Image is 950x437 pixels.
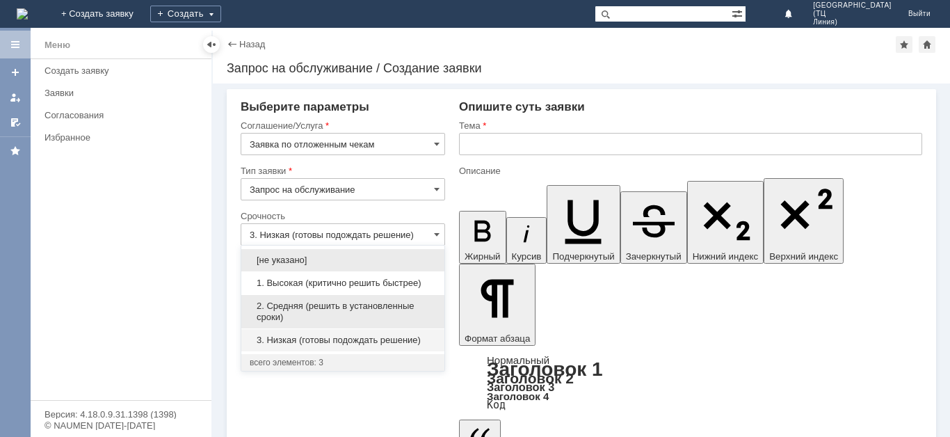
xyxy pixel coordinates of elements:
[241,212,442,221] div: Срочность
[250,301,436,323] span: 2. Средняя (решить в установленные сроки)
[45,37,70,54] div: Меню
[45,65,203,76] div: Создать заявку
[45,410,198,419] div: Версия: 4.18.0.9.31.1398 (1398)
[487,399,506,411] a: Код
[693,251,759,262] span: Нижний индекс
[687,181,764,264] button: Нижний индекс
[250,357,436,368] div: всего элементов: 3
[250,335,436,346] span: 3. Низкая (готовы подождать решение)
[241,166,442,175] div: Тип заявки
[487,354,549,366] a: Нормальный
[813,10,892,18] span: (ТЦ
[227,61,936,75] div: Запрос на обслуживание / Создание заявки
[39,104,209,126] a: Согласования
[620,191,687,264] button: Зачеркнутый
[487,370,574,386] a: Заголовок 2
[487,381,554,393] a: Заголовок 3
[547,185,620,264] button: Подчеркнутый
[17,8,28,19] img: logo
[45,132,188,143] div: Избранное
[39,60,209,81] a: Создать заявку
[769,251,838,262] span: Верхний индекс
[896,36,912,53] div: Добавить в избранное
[4,61,26,84] a: Создать заявку
[764,178,844,264] button: Верхний индекс
[919,36,935,53] div: Сделать домашней страницей
[459,264,536,346] button: Формат абзаца
[203,36,220,53] div: Скрыть меню
[150,6,221,22] div: Создать
[4,111,26,134] a: Мои согласования
[813,1,892,10] span: [GEOGRAPHIC_DATA]
[512,251,542,262] span: Курсив
[487,390,549,402] a: Заголовок 4
[459,166,919,175] div: Описание
[813,18,892,26] span: Линия)
[506,217,547,264] button: Курсив
[241,100,369,113] span: Выберите параметры
[45,88,203,98] div: Заявки
[17,8,28,19] a: Перейти на домашнюю страницу
[250,255,436,266] span: [не указано]
[465,333,530,344] span: Формат абзаца
[241,121,442,130] div: Соглашение/Услуга
[45,110,203,120] div: Согласования
[39,82,209,104] a: Заявки
[465,251,501,262] span: Жирный
[732,6,746,19] span: Расширенный поиск
[459,121,919,130] div: Тема
[45,421,198,430] div: © NAUMEN [DATE]-[DATE]
[250,278,436,289] span: 1. Высокая (критично решить быстрее)
[459,356,922,410] div: Формат абзаца
[459,100,585,113] span: Опишите суть заявки
[626,251,682,262] span: Зачеркнутый
[487,358,603,380] a: Заголовок 1
[239,39,265,49] a: Назад
[4,86,26,109] a: Мои заявки
[459,211,506,264] button: Жирный
[552,251,614,262] span: Подчеркнутый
